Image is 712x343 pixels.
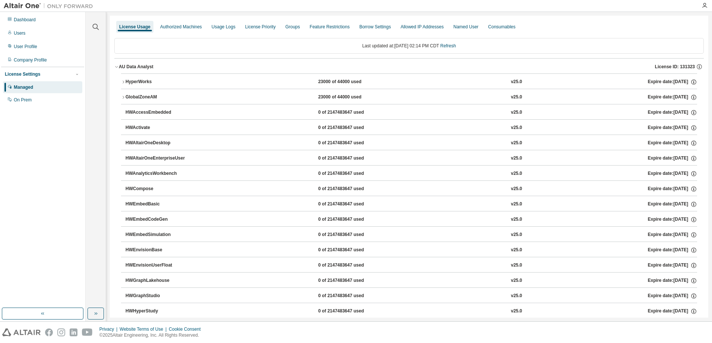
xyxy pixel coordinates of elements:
div: Expire date: [DATE] [648,140,697,147]
div: Feature Restrictions [310,24,350,30]
button: HWEmbedBasic0 of 2147483647 usedv25.0Expire date:[DATE] [125,196,697,213]
div: 0 of 2147483647 used [318,277,385,284]
button: HWEnvisionUserFloat0 of 2147483647 usedv25.0Expire date:[DATE] [125,257,697,274]
div: Dashboard [14,17,36,23]
div: v25.0 [511,262,522,269]
div: Groups [285,24,300,30]
div: 0 of 2147483647 used [318,247,385,254]
div: GlobalZoneAM [125,94,193,101]
div: HWEmbedSimulation [125,232,193,238]
div: Managed [14,84,33,90]
div: License Priority [245,24,276,30]
div: HWEmbedCodeGen [125,216,193,223]
div: Users [14,30,25,36]
button: HWAnalyticsWorkbench0 of 2147483647 usedv25.0Expire date:[DATE] [125,166,697,182]
img: Altair One [4,2,97,10]
div: Named User [453,24,478,30]
div: Expire date: [DATE] [648,94,697,101]
img: linkedin.svg [70,328,77,336]
div: Company Profile [14,57,47,63]
button: HWAltairOneDesktop0 of 2147483647 usedv25.0Expire date:[DATE] [125,135,697,151]
img: altair_logo.svg [2,328,41,336]
div: Cookie Consent [169,326,205,332]
div: Expire date: [DATE] [648,293,697,299]
div: HWGraphStudio [125,293,193,299]
div: Usage Logs [212,24,235,30]
button: AU Data AnalystLicense ID: 131323 [114,59,704,75]
div: v25.0 [511,109,522,116]
div: HWAccessEmbedded [125,109,193,116]
button: HyperWorks23000 of 44000 usedv25.0Expire date:[DATE] [121,74,697,90]
div: 0 of 2147483647 used [318,201,385,208]
div: Expire date: [DATE] [648,277,697,284]
div: Privacy [99,326,120,332]
div: Expire date: [DATE] [648,232,697,238]
div: Expire date: [DATE] [648,170,697,177]
div: HWHyperStudy [125,308,193,315]
div: Expire date: [DATE] [648,247,697,254]
div: License Settings [5,71,40,77]
div: v25.0 [511,170,522,177]
div: v25.0 [511,186,522,192]
button: HWEmbedSimulation0 of 2147483647 usedv25.0Expire date:[DATE] [125,227,697,243]
div: HWGraphLakehouse [125,277,193,284]
div: 0 of 2147483647 used [318,155,385,162]
div: v25.0 [511,140,522,147]
div: 0 of 2147483647 used [318,232,385,238]
div: 0 of 2147483647 used [318,125,385,131]
div: HWAltairOneDesktop [125,140,193,147]
div: v25.0 [511,308,522,315]
div: HWEmbedBasic [125,201,193,208]
button: HWGraphStudio0 of 2147483647 usedv25.0Expire date:[DATE] [125,288,697,304]
div: v25.0 [511,232,522,238]
button: HWActivate0 of 2147483647 usedv25.0Expire date:[DATE] [125,120,697,136]
div: v25.0 [511,94,522,101]
div: 0 of 2147483647 used [318,170,385,177]
div: Expire date: [DATE] [648,262,697,269]
a: Refresh [440,43,456,48]
div: Consumables [488,24,515,30]
div: Last updated at: [DATE] 02:14 PM CDT [114,38,704,54]
div: HWAltairOneEnterpriseUser [125,155,193,162]
div: 0 of 2147483647 used [318,186,385,192]
div: Expire date: [DATE] [648,109,697,116]
div: 0 of 2147483647 used [318,308,385,315]
div: HWCompose [125,186,193,192]
div: Expire date: [DATE] [648,308,697,315]
button: HWEmbedCodeGen0 of 2147483647 usedv25.0Expire date:[DATE] [125,211,697,228]
div: Expire date: [DATE] [648,155,697,162]
span: License ID: 131323 [655,64,695,70]
button: HWCompose0 of 2147483647 usedv25.0Expire date:[DATE] [125,181,697,197]
div: HWEnvisionUserFloat [125,262,193,269]
button: HWEnvisionBase0 of 2147483647 usedv25.0Expire date:[DATE] [125,242,697,258]
div: 23000 of 44000 used [318,94,385,101]
div: Expire date: [DATE] [648,125,697,131]
div: Expire date: [DATE] [648,216,697,223]
div: 0 of 2147483647 used [318,216,385,223]
div: 0 of 2147483647 used [318,262,385,269]
div: v25.0 [511,155,522,162]
div: Expire date: [DATE] [648,186,697,192]
div: User Profile [14,44,37,50]
div: v25.0 [511,293,522,299]
div: HWEnvisionBase [125,247,193,254]
div: HyperWorks [125,79,193,85]
div: Authorized Machines [160,24,202,30]
div: HWAnalyticsWorkbench [125,170,193,177]
div: 0 of 2147483647 used [318,109,385,116]
button: HWGraphLakehouse0 of 2147483647 usedv25.0Expire date:[DATE] [125,273,697,289]
div: 23000 of 44000 used [318,79,385,85]
div: v25.0 [511,201,522,208]
div: Expire date: [DATE] [648,79,697,85]
img: youtube.svg [82,328,93,336]
p: © 2025 Altair Engineering, Inc. All Rights Reserved. [99,332,205,339]
div: v25.0 [511,247,522,254]
img: instagram.svg [57,328,65,336]
div: HWActivate [125,125,193,131]
div: v25.0 [511,79,522,85]
div: 0 of 2147483647 used [318,140,385,147]
img: facebook.svg [45,328,53,336]
div: Expire date: [DATE] [648,201,697,208]
div: v25.0 [511,216,522,223]
div: Allowed IP Addresses [401,24,444,30]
